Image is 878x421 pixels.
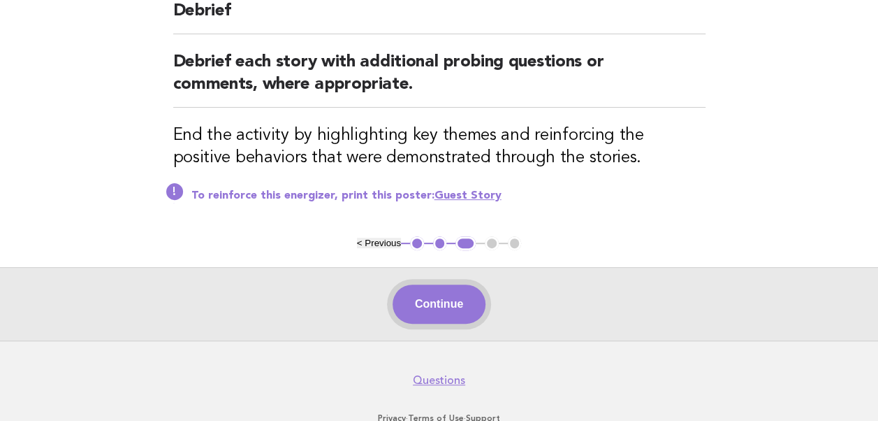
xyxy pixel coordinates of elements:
button: 2 [433,236,447,250]
button: Continue [393,285,485,324]
button: 1 [410,236,424,250]
a: Guest Story [434,190,502,201]
h2: Debrief each story with additional probing questions or comments, where appropriate. [173,51,705,108]
button: < Previous [357,238,401,248]
h3: End the activity by highlighting key themes and reinforcing the positive behaviors that were demo... [173,124,705,169]
p: To reinforce this energizer, print this poster: [191,189,705,203]
button: 3 [455,236,476,250]
a: Questions [413,373,465,387]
